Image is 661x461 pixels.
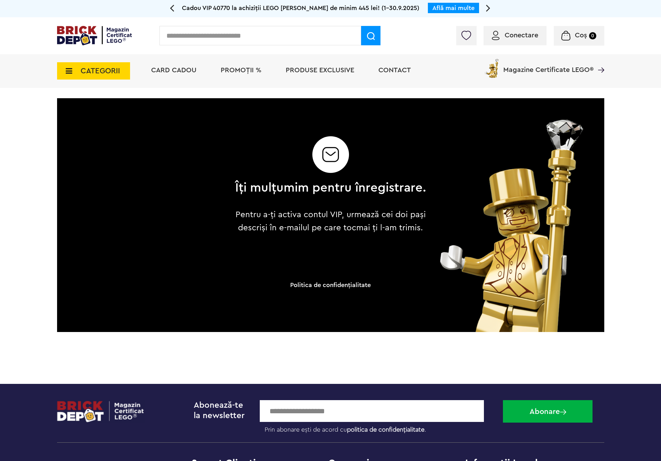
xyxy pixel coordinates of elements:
span: Coș [575,32,587,39]
h2: Îți mulțumim pentru înregistrare. [235,181,426,194]
a: Află mai multe [432,5,475,11]
span: Abonează-te la newsletter [194,401,245,420]
a: PROMOȚII % [221,67,261,74]
img: footerlogo [57,400,145,423]
a: Produse exclusive [286,67,354,74]
button: Abonare [503,400,593,423]
img: Abonare [560,409,566,415]
p: Pentru a-ți activa contul VIP, urmează cei doi pași descriși în e-mailul pe care tocmai ți l-am t... [230,208,431,234]
span: Conectare [505,32,538,39]
a: Politica de confidenţialitate [290,282,371,288]
small: 0 [589,32,596,39]
a: Contact [378,67,411,74]
a: Magazine Certificate LEGO® [594,57,604,64]
a: Card Cadou [151,67,196,74]
a: politica de confidențialitate [347,426,424,433]
a: Conectare [492,32,538,39]
span: Cadou VIP 40770 la achiziții LEGO [PERSON_NAME] de minim 445 lei! (1-30.9.2025) [182,5,419,11]
label: Prin abonare ești de acord cu . [260,422,498,434]
span: CATEGORII [81,67,120,75]
span: Magazine Certificate LEGO® [503,57,594,73]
